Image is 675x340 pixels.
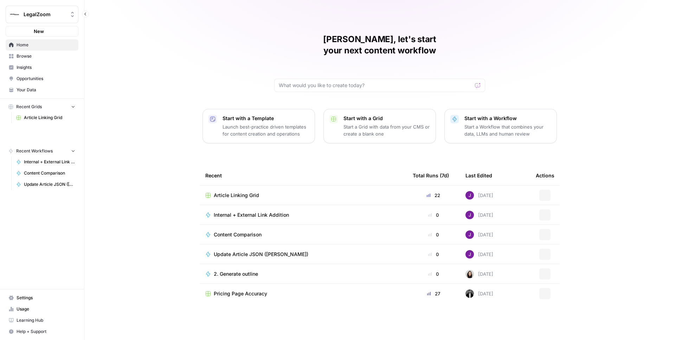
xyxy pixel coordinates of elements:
a: Article Linking Grid [13,112,78,123]
a: Update Article JSON ([PERSON_NAME]) [205,251,401,258]
button: Start with a TemplateLaunch best-practice driven templates for content creation and operations [202,109,315,143]
div: 0 [413,231,454,238]
span: Content Comparison [214,231,262,238]
a: 2. Generate outline [205,270,401,277]
a: Opportunities [6,73,78,84]
a: Insights [6,62,78,73]
a: Content Comparison [205,231,401,238]
div: Actions [536,166,554,185]
span: Internal + External Link Addition [24,159,75,165]
div: Last Edited [465,166,492,185]
span: 2. Generate outline [214,270,258,277]
img: agqtm212c27aeosmjiqx3wzecrl1 [465,289,474,298]
div: Recent [205,166,401,185]
span: LegalZoom [24,11,66,18]
span: Settings [17,295,75,301]
span: Pricing Page Accuracy [214,290,267,297]
span: Home [17,42,75,48]
img: nj1ssy6o3lyd6ijko0eoja4aphzn [465,230,474,239]
a: Usage [6,303,78,315]
span: Content Comparison [24,170,75,176]
a: Update Article JSON ([PERSON_NAME]) [13,179,78,190]
div: [DATE] [465,289,493,298]
span: Article Linking Grid [24,115,75,121]
span: New [34,28,44,35]
span: Usage [17,306,75,312]
input: What would you like to create today? [279,82,472,89]
img: t5ef5oef8zpw1w4g2xghobes91mw [465,270,474,278]
button: Help + Support [6,326,78,337]
div: 0 [413,270,454,277]
a: Settings [6,292,78,303]
img: nj1ssy6o3lyd6ijko0eoja4aphzn [465,250,474,259]
button: New [6,26,78,37]
div: 22 [413,192,454,199]
img: nj1ssy6o3lyd6ijko0eoja4aphzn [465,191,474,200]
img: LegalZoom Logo [8,8,21,21]
p: Launch best-practice driven templates for content creation and operations [223,123,309,137]
p: Start a Grid with data from your CMS or create a blank one [343,123,430,137]
span: Recent Workflows [16,148,53,154]
div: [DATE] [465,191,493,200]
a: Article Linking Grid [205,192,401,199]
div: [DATE] [465,211,493,219]
button: Recent Grids [6,102,78,112]
button: Start with a WorkflowStart a Workflow that combines your data, LLMs and human review [444,109,557,143]
p: Start with a Workflow [464,115,551,122]
span: Browse [17,53,75,59]
a: Home [6,39,78,51]
span: Help + Support [17,328,75,335]
div: [DATE] [465,270,493,278]
a: Internal + External Link Addition [13,156,78,168]
span: Recent Grids [16,104,42,110]
a: Browse [6,51,78,62]
span: Update Article JSON ([PERSON_NAME]) [24,181,75,188]
span: Update Article JSON ([PERSON_NAME]) [214,251,308,258]
a: Internal + External Link Addition [205,211,401,218]
p: Start with a Template [223,115,309,122]
a: Learning Hub [6,315,78,326]
button: Start with a GridStart a Grid with data from your CMS or create a blank one [323,109,436,143]
span: Internal + External Link Addition [214,211,289,218]
button: Workspace: LegalZoom [6,6,78,23]
p: Start with a Grid [343,115,430,122]
span: Opportunities [17,76,75,82]
button: Recent Workflows [6,146,78,156]
span: Article Linking Grid [214,192,259,199]
img: nj1ssy6o3lyd6ijko0eoja4aphzn [465,211,474,219]
div: [DATE] [465,230,493,239]
h1: [PERSON_NAME], let's start your next content workflow [274,34,485,56]
span: Learning Hub [17,317,75,323]
div: Total Runs (7d) [413,166,449,185]
span: Insights [17,64,75,71]
a: Content Comparison [13,168,78,179]
div: 0 [413,251,454,258]
a: Your Data [6,84,78,96]
div: 0 [413,211,454,218]
div: 27 [413,290,454,297]
div: [DATE] [465,250,493,259]
a: Pricing Page Accuracy [205,290,401,297]
p: Start a Workflow that combines your data, LLMs and human review [464,123,551,137]
span: Your Data [17,87,75,93]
